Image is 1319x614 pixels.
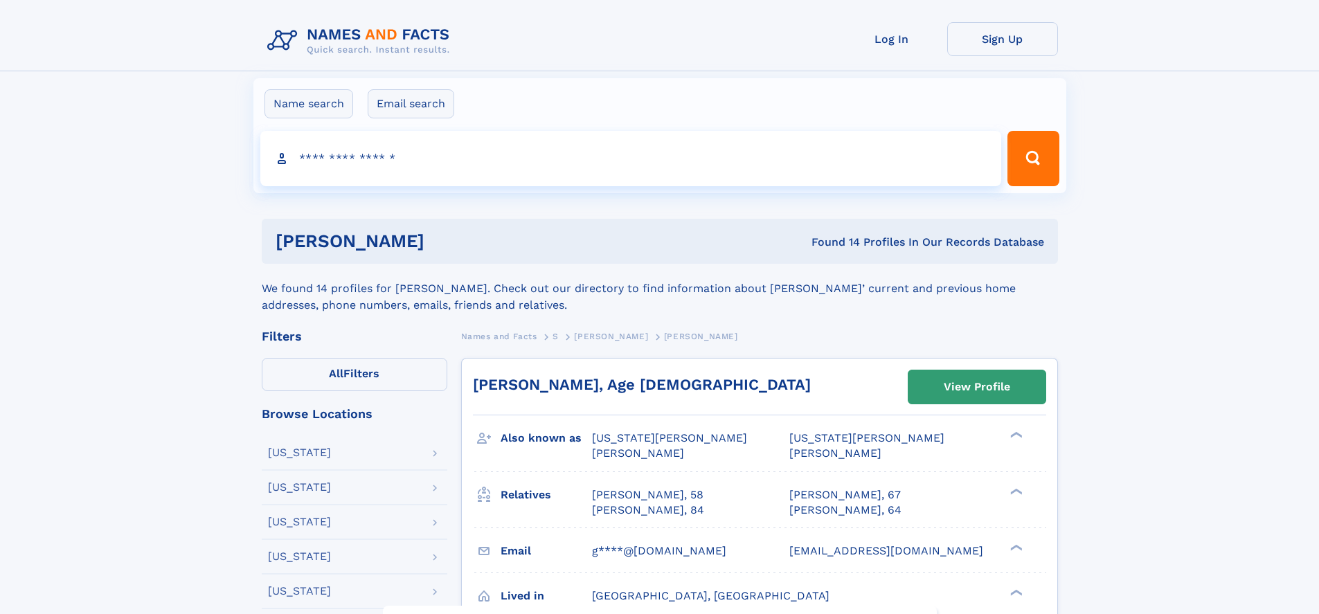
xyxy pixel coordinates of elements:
div: Found 14 Profiles In Our Records Database [618,235,1044,250]
span: S [553,332,559,341]
a: Names and Facts [461,327,537,345]
label: Email search [368,89,454,118]
span: [PERSON_NAME] [664,332,738,341]
h3: Lived in [501,584,592,608]
input: search input [260,131,1002,186]
img: Logo Names and Facts [262,22,461,60]
span: [GEOGRAPHIC_DATA], [GEOGRAPHIC_DATA] [592,589,829,602]
a: S [553,327,559,345]
span: [PERSON_NAME] [574,332,648,341]
div: [US_STATE] [268,447,331,458]
span: [PERSON_NAME] [592,446,684,460]
label: Filters [262,358,447,391]
div: View Profile [944,371,1010,403]
a: View Profile [908,370,1046,404]
div: ❯ [1007,543,1023,552]
a: Sign Up [947,22,1058,56]
div: [US_STATE] [268,551,331,562]
div: [US_STATE] [268,516,331,527]
div: Filters [262,330,447,343]
h3: Relatives [501,483,592,507]
div: ❯ [1007,588,1023,597]
span: [PERSON_NAME] [789,446,881,460]
a: [PERSON_NAME], 58 [592,487,703,503]
h1: [PERSON_NAME] [276,233,618,250]
span: [US_STATE][PERSON_NAME] [592,431,747,444]
div: [US_STATE] [268,586,331,597]
span: [EMAIL_ADDRESS][DOMAIN_NAME] [789,544,983,557]
h3: Also known as [501,426,592,450]
div: Browse Locations [262,408,447,420]
a: Log In [836,22,947,56]
a: [PERSON_NAME], 67 [789,487,901,503]
a: [PERSON_NAME], 64 [789,503,901,518]
span: All [329,367,343,380]
h3: Email [501,539,592,563]
div: [US_STATE] [268,482,331,493]
a: [PERSON_NAME] [574,327,648,345]
div: We found 14 profiles for [PERSON_NAME]. Check out our directory to find information about [PERSON... [262,264,1058,314]
div: ❯ [1007,487,1023,496]
a: [PERSON_NAME], 84 [592,503,704,518]
label: Name search [264,89,353,118]
a: [PERSON_NAME], Age [DEMOGRAPHIC_DATA] [473,376,811,393]
span: [US_STATE][PERSON_NAME] [789,431,944,444]
button: Search Button [1007,131,1059,186]
div: ❯ [1007,431,1023,440]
